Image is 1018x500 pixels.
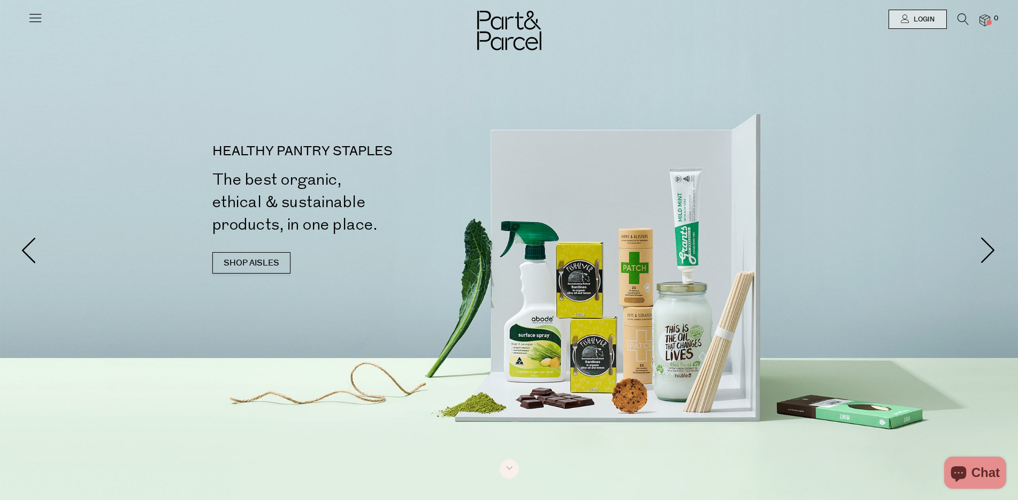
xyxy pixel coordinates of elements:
img: Part&Parcel [477,11,541,50]
p: HEALTHY PANTRY STAPLES [212,145,514,158]
h2: The best organic, ethical & sustainable products, in one place. [212,169,514,236]
a: SHOP AISLES [212,252,290,274]
span: 0 [991,14,1001,24]
a: Login [889,10,947,29]
inbox-online-store-chat: Shopify online store chat [941,457,1009,491]
span: Login [911,15,935,24]
a: 0 [979,14,990,26]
